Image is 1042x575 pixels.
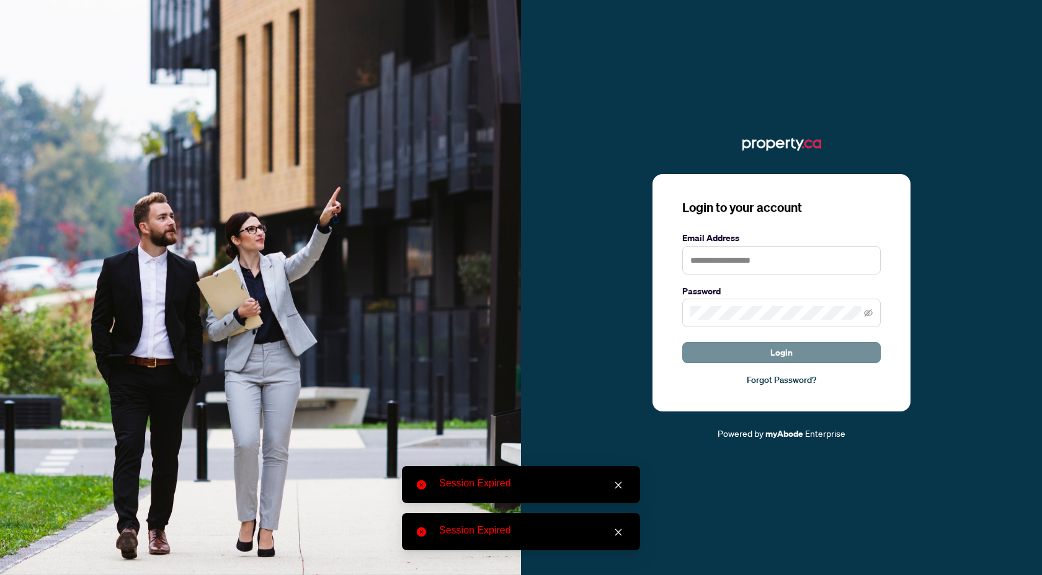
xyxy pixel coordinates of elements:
span: close [614,528,623,537]
button: Login [682,342,881,363]
a: Close [612,525,625,539]
img: ma-logo [742,134,821,154]
a: myAbode [765,427,803,441]
a: Forgot Password? [682,373,881,387]
span: eye-invisible [864,309,873,317]
h3: Login to your account [682,199,881,216]
span: close-circle [417,527,426,537]
span: close-circle [417,480,426,489]
span: Enterprise [805,428,845,439]
span: Powered by [718,428,764,439]
label: Email Address [682,231,881,245]
button: Open asap [992,532,1030,569]
div: Session Expired [439,476,625,491]
span: close [614,481,623,489]
a: Close [612,478,625,492]
span: Login [770,343,793,362]
label: Password [682,284,881,298]
div: Session Expired [439,523,625,538]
